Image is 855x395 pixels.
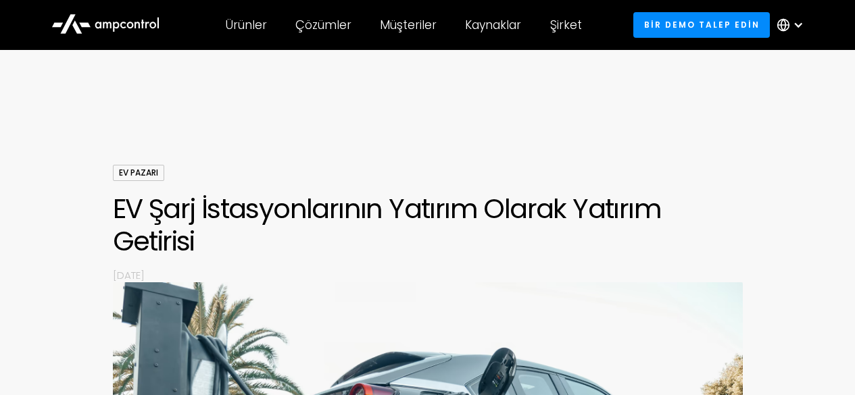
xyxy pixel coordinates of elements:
font: Şirket [550,17,582,33]
div: Kaynaklar [465,18,521,32]
div: Çözümler [295,18,351,32]
font: Çözümler [295,17,351,33]
font: Bir demo talep edin [644,19,760,30]
font: Kaynaklar [465,17,521,33]
font: Müşteriler [380,17,437,33]
div: Müşteriler [380,18,437,32]
font: Ürünler [225,17,267,33]
a: Bir demo talep edin [633,12,770,37]
div: Ürünler [225,18,267,32]
font: EV Pazarı [119,167,158,178]
font: EV Şarj İstasyonlarının Yatırım Olarak Yatırım Getirisi [113,190,661,260]
div: Şirket [550,18,582,32]
font: [DATE] [113,268,145,282]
